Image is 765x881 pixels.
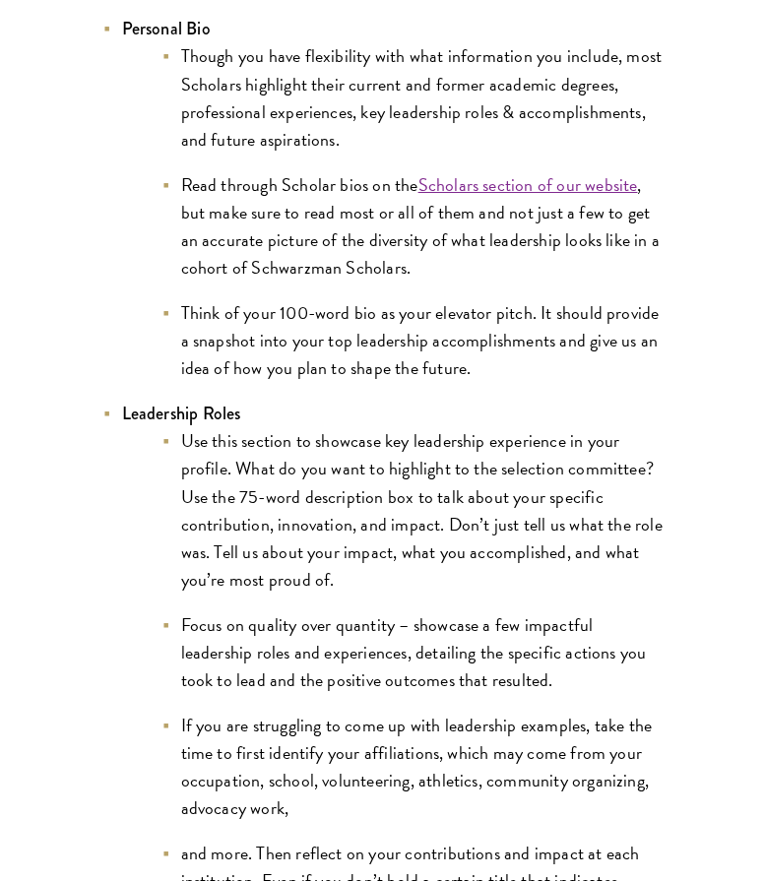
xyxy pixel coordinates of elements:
[161,171,664,282] li: Read through Scholar bios on the , but make sure to read most or all of them and not just a few t...
[161,611,664,694] li: Focus on quality over quantity – showcase a few impactful leadership roles and experiences, detai...
[161,427,664,593] li: Use this section to showcase key leadership experience in your profile. What do you want to highl...
[122,401,241,426] strong: Leadership Roles
[418,171,638,198] a: Scholars section of our website
[161,712,664,822] li: If you are struggling to come up with leadership examples, take the time to first identify your a...
[161,42,664,153] li: Though you have flexibility with what information you include, most Scholars highlight their curr...
[161,299,664,382] li: Think of your 100-word bio as your elevator pitch. It should provide a snapshot into your top lea...
[122,16,211,41] strong: Personal Bio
